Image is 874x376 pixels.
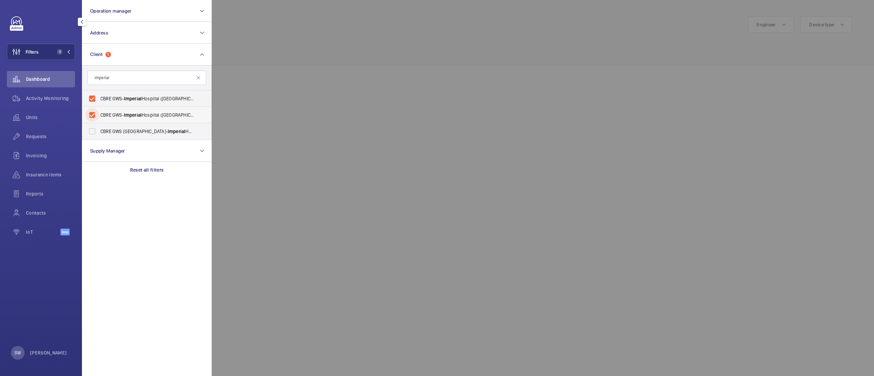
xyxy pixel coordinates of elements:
span: IoT [26,229,60,235]
span: Invoicing [26,152,75,159]
span: Beta [60,229,70,235]
span: 1 [57,49,62,55]
span: Insurance items [26,171,75,178]
span: Filters [26,48,39,55]
span: Units [26,114,75,121]
span: Requests [26,133,75,140]
button: Filters1 [7,44,75,60]
span: Activity Monitoring [26,95,75,102]
p: [PERSON_NAME] [30,349,67,356]
span: Contacts [26,209,75,216]
span: Reports [26,190,75,197]
span: Dashboard [26,76,75,83]
p: SW [14,349,21,356]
